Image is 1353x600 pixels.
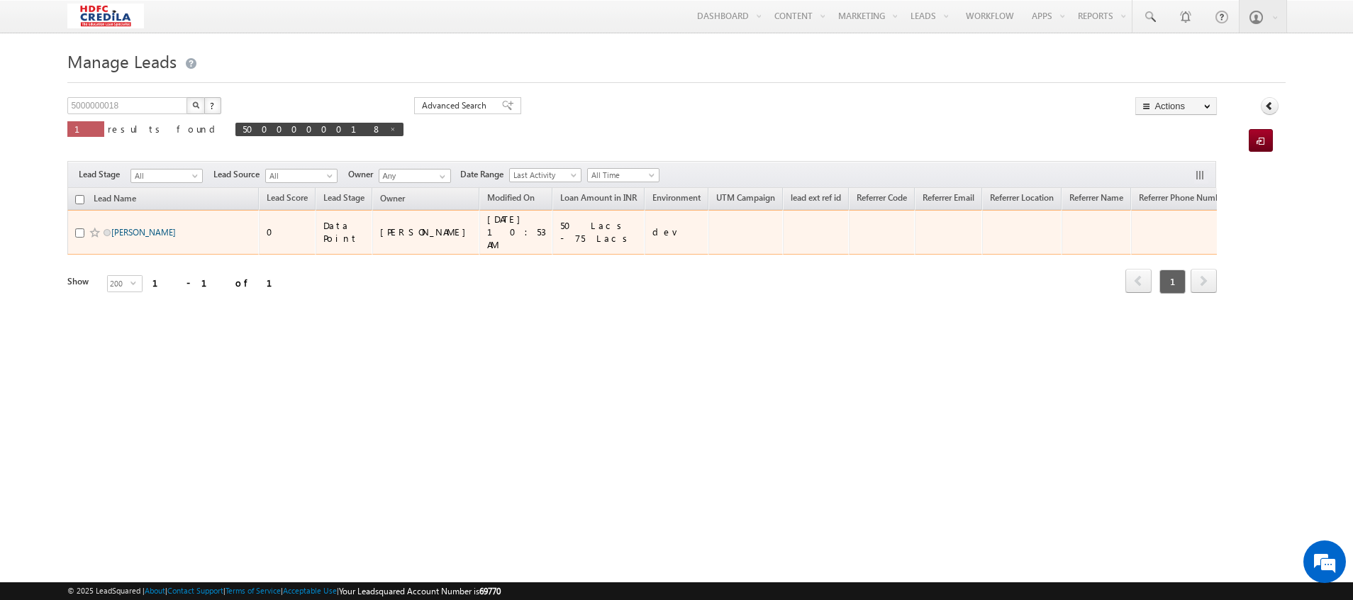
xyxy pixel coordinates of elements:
a: Lead Score [260,190,315,209]
a: Referrer Location [983,190,1061,209]
span: Last Activity [510,169,577,182]
span: Owner [380,193,405,204]
a: Referrer Name [1062,190,1130,209]
span: 1 [74,123,97,135]
a: Environment [645,190,708,209]
span: ? [210,99,216,111]
span: Loan Amount in INR [560,192,637,203]
input: Check all records [75,195,84,204]
a: UTM Campaign [709,190,782,209]
span: Lead Stage [79,168,130,181]
span: Modified On [487,192,535,203]
a: Referrer Phone Number [1132,190,1235,209]
a: Referrer Email [915,190,981,209]
div: [DATE] 10:53 AM [487,213,546,251]
button: Actions [1135,97,1217,115]
span: Environment [652,192,701,203]
div: 1 - 1 of 1 [152,274,289,291]
a: About [145,586,165,595]
span: Referrer Location [990,192,1054,203]
a: All [130,169,203,183]
a: Referrer Code [850,190,914,209]
span: All [131,170,199,182]
div: [PERSON_NAME] [380,226,473,238]
a: Modified On [480,190,542,209]
a: Last Activity [509,168,581,182]
img: Search [192,101,199,109]
a: Terms of Service [225,586,281,595]
span: select [130,279,142,286]
a: All Time [587,168,659,182]
span: Lead Stage [323,192,364,203]
span: 5000000018 [243,123,382,135]
a: lead ext ref id [784,190,848,209]
a: Lead Stage [316,190,372,209]
a: Lead Name [87,191,143,209]
span: prev [1125,269,1152,293]
span: Lead Source [213,168,265,181]
div: 50 Lacs - 75 Lacs [560,219,638,245]
span: 69770 [479,586,501,596]
span: All Time [588,169,655,182]
span: Advanced Search [422,99,491,112]
a: prev [1125,270,1152,293]
div: dev [652,226,702,238]
a: next [1191,270,1217,293]
span: Manage Leads [67,50,177,72]
div: Show [67,275,96,288]
span: Lead Score [267,192,308,203]
span: results found [108,123,221,135]
a: Loan Amount in INR [553,190,644,209]
span: © 2025 LeadSquared | | | | | [67,584,501,598]
span: Owner [348,168,379,181]
a: [PERSON_NAME] [111,227,176,238]
button: ? [204,97,221,114]
span: next [1191,269,1217,293]
span: Your Leadsquared Account Number is [339,586,501,596]
span: lead ext ref id [791,192,841,203]
div: Data Point [323,219,366,245]
span: Referrer Phone Number [1139,192,1227,203]
img: Custom Logo [67,4,143,28]
span: UTM Campaign [716,192,775,203]
a: All [265,169,338,183]
a: Acceptable Use [283,586,337,595]
span: All [266,170,333,182]
span: 200 [108,276,130,291]
span: Date Range [460,168,509,181]
span: Referrer Name [1069,192,1123,203]
div: 0 [267,226,309,238]
input: Type to Search [379,169,451,183]
span: Referrer Code [857,192,907,203]
span: 1 [1159,270,1186,294]
a: Contact Support [167,586,223,595]
a: Show All Items [432,170,450,184]
span: Referrer Email [923,192,974,203]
